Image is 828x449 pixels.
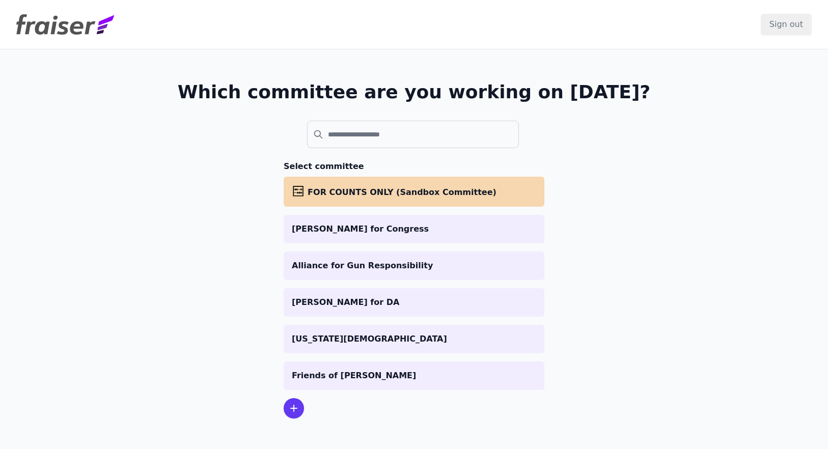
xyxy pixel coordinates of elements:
a: Alliance for Gun Responsibility [284,251,544,280]
input: Sign out [761,14,812,35]
p: [PERSON_NAME] for Congress [292,223,536,235]
img: Fraiser Logo [16,14,114,35]
p: [US_STATE][DEMOGRAPHIC_DATA] [292,333,536,345]
p: [PERSON_NAME] for DA [292,296,536,308]
a: FOR COUNTS ONLY (Sandbox Committee) [284,177,544,207]
h1: Which committee are you working on [DATE]? [178,82,651,102]
a: [US_STATE][DEMOGRAPHIC_DATA] [284,325,544,353]
p: Friends of [PERSON_NAME] [292,370,536,382]
a: Friends of [PERSON_NAME] [284,361,544,390]
a: [PERSON_NAME] for DA [284,288,544,317]
span: FOR COUNTS ONLY (Sandbox Committee) [308,187,496,197]
h3: Select committee [284,160,544,173]
p: Alliance for Gun Responsibility [292,260,536,272]
a: [PERSON_NAME] for Congress [284,215,544,243]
